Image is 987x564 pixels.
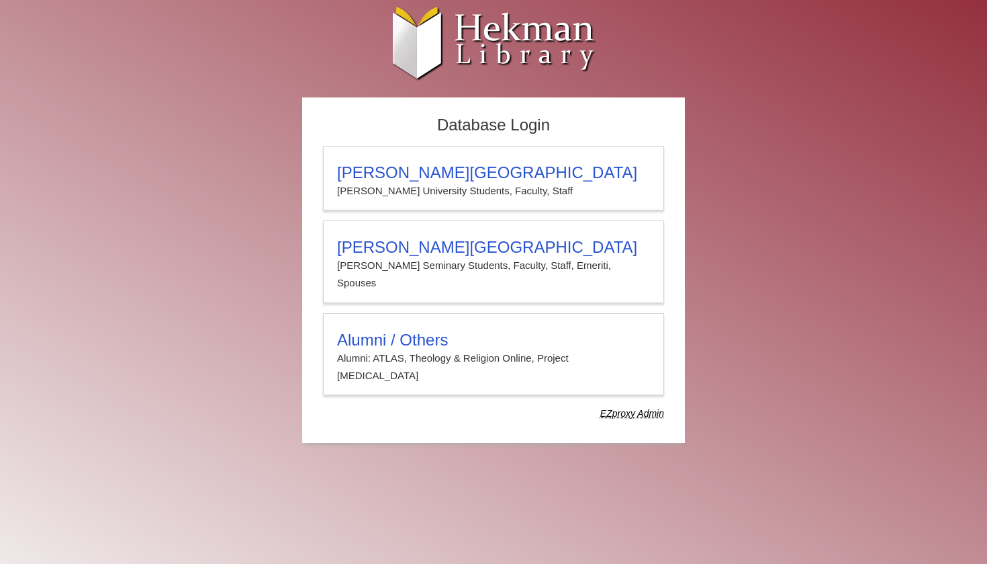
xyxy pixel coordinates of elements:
summary: Alumni / OthersAlumni: ATLAS, Theology & Religion Online, Project [MEDICAL_DATA] [337,331,650,385]
h3: Alumni / Others [337,331,650,350]
h3: [PERSON_NAME][GEOGRAPHIC_DATA] [337,163,650,182]
a: [PERSON_NAME][GEOGRAPHIC_DATA][PERSON_NAME] University Students, Faculty, Staff [323,146,664,210]
p: [PERSON_NAME] University Students, Faculty, Staff [337,182,650,200]
a: [PERSON_NAME][GEOGRAPHIC_DATA][PERSON_NAME] Seminary Students, Faculty, Staff, Emeriti, Spouses [323,220,664,303]
h2: Database Login [316,112,671,139]
dfn: Use Alumni login [600,408,664,419]
p: [PERSON_NAME] Seminary Students, Faculty, Staff, Emeriti, Spouses [337,257,650,292]
h3: [PERSON_NAME][GEOGRAPHIC_DATA] [337,238,650,257]
p: Alumni: ATLAS, Theology & Religion Online, Project [MEDICAL_DATA] [337,350,650,385]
